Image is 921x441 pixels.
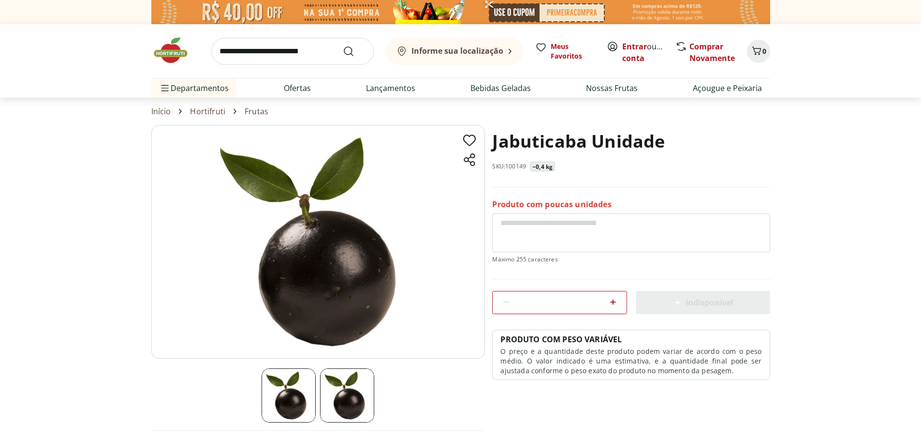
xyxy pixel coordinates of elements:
p: O preço e a quantidade deste produto podem variar de acordo com o peso médio. O valor indicado é ... [500,347,761,376]
a: Meus Favoritos [535,42,595,61]
a: Ofertas [284,82,311,94]
a: Comprar Novamente [689,41,735,63]
p: PRODUTO COM PESO VARIÁVEL [500,334,622,345]
span: Meus Favoritos [551,42,595,61]
a: Nossas Frutas [586,82,638,94]
span: 0 [762,46,766,56]
button: Carrinho [747,40,770,63]
a: Bebidas Geladas [470,82,531,94]
a: Criar conta [622,41,675,63]
button: Submit Search [343,46,366,57]
button: Informe sua localização [385,38,524,65]
h1: Jabuticaba Unidade [492,125,665,158]
a: Frutas [245,107,268,116]
p: Produto com poucas unidades [492,199,611,210]
a: Entrar [622,41,647,52]
a: Início [151,107,171,116]
p: ~0,4 kg [532,163,553,171]
a: Lançamentos [366,82,415,94]
button: Indisponível [636,291,770,314]
img: Principal [320,368,374,423]
button: Menu [159,76,171,100]
span: Indisponível [672,297,734,308]
span: ou [622,41,665,64]
img: Principal [151,125,485,359]
a: Hortifruti [190,107,225,116]
span: Departamentos [159,76,229,100]
img: Hortifruti [151,36,200,65]
p: SKU: 100149 [492,163,526,170]
a: Açougue e Peixaria [693,82,762,94]
input: search [211,38,374,65]
img: Principal [262,368,316,423]
b: Informe sua localização [411,46,503,56]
